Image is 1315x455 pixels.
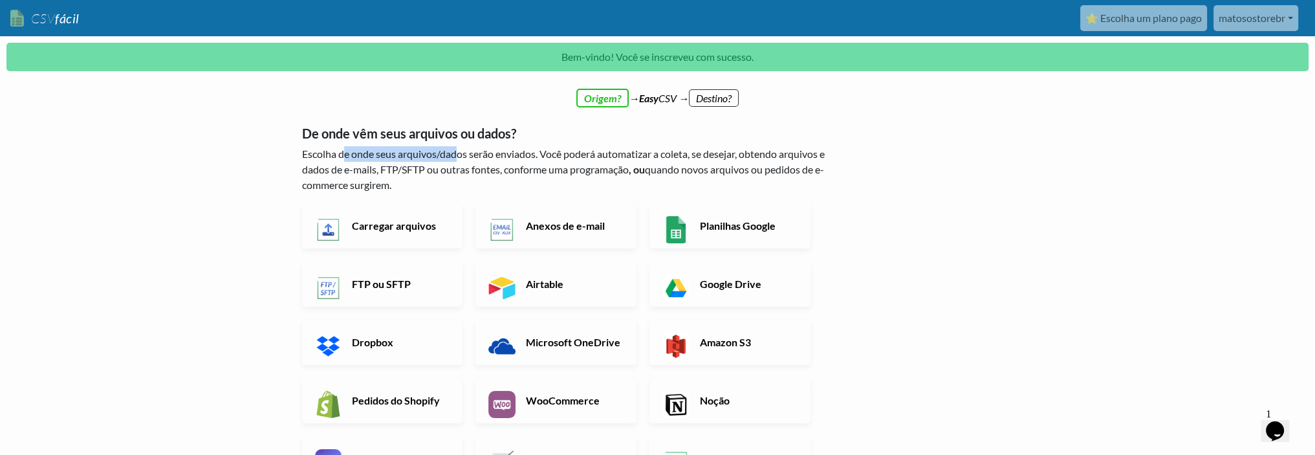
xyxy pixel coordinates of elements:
iframe: widget de bate-papo [1261,403,1302,442]
font: Amazon S3 [700,336,751,348]
font: ⭐ Escolha um plano pago [1085,12,1202,24]
font: Airtable [526,278,563,290]
a: Microsoft OneDrive [475,320,636,365]
font: Dropbox [352,336,393,348]
a: WooCommerce [475,378,636,423]
font: Noção [700,394,730,406]
a: Dropbox [302,320,463,365]
font: FTP ou SFTP [352,278,411,290]
font: WooCommerce [526,394,600,406]
font: Microsoft OneDrive [526,336,620,348]
img: Aplicativo e API WooCommerce [488,391,516,418]
img: Aplicativo e API Notion [662,391,690,418]
img: Aplicativo e API do Amazon S3 [662,333,690,360]
font: matosostorebr [1219,12,1285,24]
img: Aplicativo e API do Shopify [315,391,342,418]
img: Aplicativo e API do Dropbox [315,333,342,360]
font: Carregar arquivos [352,219,436,232]
font: Escolha de onde seus arquivos/dados serão enviados. Você poderá automatizar a coleta, se desejar,... [302,148,825,175]
a: Amazon S3 [649,320,810,365]
font: Anexos de e-mail [526,219,605,232]
a: Airtable [475,261,636,307]
font: Google Drive [700,278,761,290]
img: Aplicativo e API do Airtable [488,274,516,302]
a: Carregar arquivos [302,203,463,249]
font: Planilhas Google [700,219,776,232]
img: Aplicativo e API de upload de arquivos [315,216,342,243]
a: Anexos de e-mail [475,203,636,249]
font: fácil [55,10,80,26]
a: ⭐ Escolha um plano pago [1080,5,1207,31]
font: CSV [31,10,55,27]
a: Pedidos do Shopify [302,378,463,423]
a: matosostorebr [1213,5,1298,31]
font: Bem-vindo! Você se inscreveu com sucesso. [561,50,754,63]
a: Google Drive [649,261,810,307]
img: Aplicativo e API do Microsoft OneDrive [488,333,516,360]
a: CSVfácil [10,5,81,32]
img: Aplicativo e API do Google Drive [662,274,690,302]
a: Noção [649,378,810,423]
a: FTP ou SFTP [302,261,463,307]
font: , ou [629,163,645,175]
font: Pedidos do Shopify [352,394,440,406]
img: Aplicativo e API FTP ou SFTP [315,274,342,302]
img: Aplicativo e API para enviar por e-mail novo arquivo CSV ou XLSX [488,216,516,243]
font: De onde vêm seus arquivos ou dados? [302,126,516,141]
img: Aplicativo e API do Planilhas Google [662,216,690,243]
a: Planilhas Google [649,203,810,249]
